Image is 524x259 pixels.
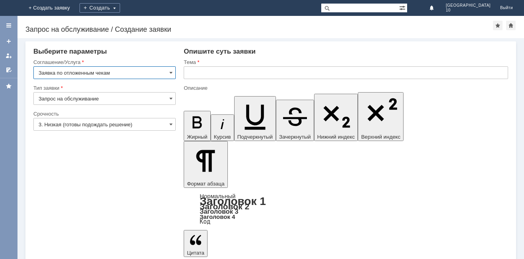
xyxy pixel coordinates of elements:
[200,208,238,215] a: Заголовок 3
[200,202,249,211] a: Заголовок 2
[399,4,407,11] span: Расширенный поиск
[211,114,234,141] button: Курсив
[33,85,174,91] div: Тип заявки
[200,193,235,199] a: Нормальный
[317,134,355,140] span: Нижний индекс
[493,21,503,30] div: Добавить в избранное
[200,218,210,225] a: Код
[184,85,507,91] div: Описание
[184,141,227,188] button: Формат абзаца
[358,92,404,141] button: Верхний индекс
[506,21,516,30] div: Сделать домашней страницей
[361,134,400,140] span: Верхний индекс
[234,96,276,141] button: Подчеркнутый
[276,100,314,141] button: Зачеркнутый
[33,48,107,55] span: Выберите параметры
[33,111,174,116] div: Срочность
[25,25,493,33] div: Запрос на обслуживание / Создание заявки
[184,230,208,257] button: Цитата
[446,8,491,13] span: 10
[200,195,266,207] a: Заголовок 1
[314,94,358,141] button: Нижний индекс
[2,35,15,48] a: Создать заявку
[184,48,256,55] span: Опишите суть заявки
[184,111,211,141] button: Жирный
[184,193,508,224] div: Формат абзаца
[2,64,15,76] a: Мои согласования
[80,3,120,13] div: Создать
[33,60,174,65] div: Соглашение/Услуга
[446,3,491,8] span: [GEOGRAPHIC_DATA]
[187,181,224,187] span: Формат абзаца
[184,60,507,65] div: Тема
[200,213,235,220] a: Заголовок 4
[187,250,204,256] span: Цитата
[279,134,311,140] span: Зачеркнутый
[2,49,15,62] a: Мои заявки
[214,134,231,140] span: Курсив
[237,134,273,140] span: Подчеркнутый
[187,134,208,140] span: Жирный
